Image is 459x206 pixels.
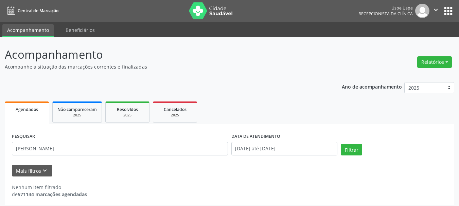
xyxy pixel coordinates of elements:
[5,63,319,70] p: Acompanhe a situação das marcações correntes e finalizadas
[341,144,362,155] button: Filtrar
[41,167,49,174] i: keyboard_arrow_down
[110,113,144,118] div: 2025
[12,165,52,177] button: Mais filtroskeyboard_arrow_down
[231,142,338,155] input: Selecione um intervalo
[12,184,87,191] div: Nenhum item filtrado
[342,82,402,91] p: Ano de acompanhamento
[12,131,35,142] label: PESQUISAR
[158,113,192,118] div: 2025
[61,24,100,36] a: Beneficiários
[5,5,58,16] a: Central de Marcação
[358,11,413,17] span: Recepcionista da clínica
[117,107,138,112] span: Resolvidos
[18,191,87,198] strong: 571144 marcações agendadas
[18,8,58,14] span: Central de Marcação
[57,107,97,112] span: Não compareceram
[2,24,54,37] a: Acompanhamento
[164,107,187,112] span: Cancelados
[57,113,97,118] div: 2025
[16,107,38,112] span: Agendados
[417,56,452,68] button: Relatórios
[12,142,228,155] input: Nome, código do beneficiário ou CPF
[442,5,454,17] button: apps
[231,131,280,142] label: DATA DE ATENDIMENTO
[429,4,442,18] button: 
[358,5,413,11] div: Uspe Uspe
[415,4,429,18] img: img
[432,6,440,14] i: 
[5,46,319,63] p: Acompanhamento
[12,191,87,198] div: de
